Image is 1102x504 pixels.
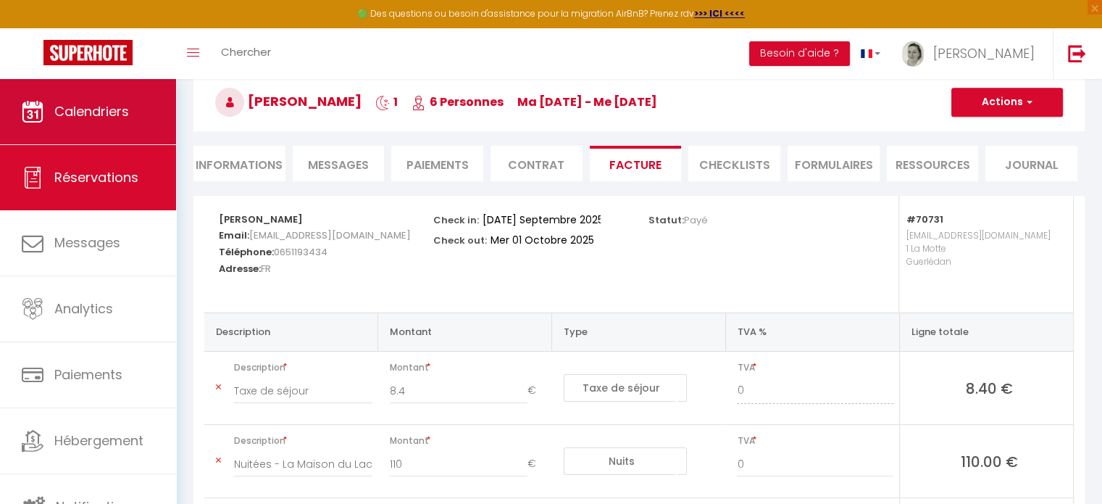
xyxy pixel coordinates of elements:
[951,88,1063,117] button: Actions
[590,146,682,181] li: Facture
[433,210,479,227] p: Check in:
[891,28,1053,79] a: ... [PERSON_NAME]
[210,28,282,79] a: Chercher
[933,44,1035,62] span: [PERSON_NAME]
[648,210,708,227] p: Statut:
[491,146,583,181] li: Contrat
[378,313,552,351] th: Montant
[219,212,303,226] strong: [PERSON_NAME]
[54,299,113,318] span: Analytics
[54,168,138,186] span: Réservations
[899,313,1073,351] th: Ligne totale
[412,94,504,110] span: 6 Personnes
[749,41,850,66] button: Besoin d'aide ?
[43,40,133,65] img: Super Booking
[390,431,546,451] span: Montant
[688,146,780,181] li: CHECKLISTS
[219,262,261,276] strong: Adresse:
[390,358,546,378] span: Montant
[219,245,274,259] strong: Téléphone:
[902,41,924,67] img: ...
[911,378,1067,398] span: 8.40 €
[193,146,285,181] li: Informations
[375,94,398,110] span: 1
[215,92,362,110] span: [PERSON_NAME]
[221,44,271,59] span: Chercher
[985,146,1077,181] li: Journal
[274,241,327,263] span: 0651193434
[391,146,483,181] li: Paiements
[517,94,657,110] span: ma [DATE] - me [DATE]
[234,431,372,451] span: Description
[725,313,899,351] th: TVA %
[54,234,120,252] span: Messages
[54,431,143,450] span: Hébergement
[737,358,893,378] span: TVA
[887,146,979,181] li: Ressources
[906,212,943,226] strong: #70731
[906,226,1059,298] p: [EMAIL_ADDRESS][DOMAIN_NAME] 1 La Motte Guerlédan
[234,358,372,378] span: Description
[204,313,378,351] th: Description
[684,213,708,227] span: Payé
[552,313,726,351] th: Type
[527,451,546,477] span: €
[911,451,1067,471] span: 110.00 €
[219,228,249,242] strong: Email:
[308,157,369,173] span: Messages
[737,431,893,451] span: TVA
[249,225,411,246] span: [EMAIL_ADDRESS][DOMAIN_NAME]
[527,378,546,404] span: €
[54,102,129,120] span: Calendriers
[54,365,122,384] span: Paiements
[433,231,487,247] p: Check out:
[261,258,271,279] span: FR
[694,7,745,20] a: >>> ICI <<<<
[1068,44,1086,62] img: logout
[788,146,880,181] li: FORMULAIRES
